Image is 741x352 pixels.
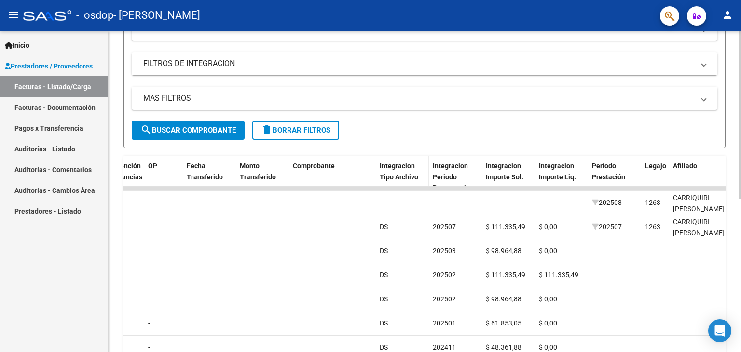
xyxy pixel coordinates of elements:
span: - [148,295,150,303]
datatable-header-cell: Retención Ganancias [106,156,144,198]
span: Retención Ganancias [110,162,142,181]
span: - [PERSON_NAME] [113,5,200,26]
mat-panel-title: MAS FILTROS [143,93,694,104]
span: - [148,199,150,206]
span: DS [380,295,388,303]
span: $ 0,00 [539,247,557,255]
span: Monto Transferido [240,162,276,181]
span: 202411 [433,343,456,351]
span: $ 0,00 [539,223,557,230]
span: $ 98.964,88 [486,295,521,303]
span: Inicio [5,40,29,51]
span: $ 0,00 [539,343,557,351]
span: - [148,271,150,279]
span: Afiliado [673,162,697,170]
datatable-header-cell: Integracion Importe Liq. [535,156,588,198]
span: OP [148,162,157,170]
mat-icon: person [722,9,733,21]
span: DS [380,271,388,279]
datatable-header-cell: Comprobante [289,156,376,198]
datatable-header-cell: Legajo [641,156,669,198]
span: $ 111.335,49 [486,271,525,279]
datatable-header-cell: Integracion Importe Sol. [482,156,535,198]
span: Buscar Comprobante [140,126,236,135]
span: $ 0,00 [539,319,557,327]
span: $ 98.964,88 [486,247,521,255]
span: Integracion Importe Liq. [539,162,576,181]
div: 1263 [645,221,660,232]
span: 202508 [592,199,622,206]
span: Comprobante [293,162,335,170]
span: Fecha Transferido [187,162,223,181]
datatable-header-cell: Monto Transferido [236,156,289,198]
span: $ 48.361,88 [486,343,521,351]
datatable-header-cell: Fecha Transferido [183,156,236,198]
span: Prestadores / Proveedores [5,61,93,71]
datatable-header-cell: OP [144,156,183,198]
span: $ 111.335,49 [486,223,525,230]
span: Integracion Tipo Archivo [380,162,418,181]
span: $ 0,00 [539,295,557,303]
span: - [148,247,150,255]
span: 202501 [433,319,456,327]
span: Integracion Importe Sol. [486,162,523,181]
datatable-header-cell: Integracion Periodo Presentacion [429,156,482,198]
span: 202507 [592,223,622,230]
div: Open Intercom Messenger [708,319,731,342]
mat-icon: delete [261,124,273,135]
span: DS [380,247,388,255]
span: 202503 [433,247,456,255]
mat-icon: menu [8,9,19,21]
span: - [148,319,150,327]
span: DS [380,319,388,327]
span: 202502 [433,271,456,279]
span: Integracion Periodo Presentacion [433,162,474,192]
button: Buscar Comprobante [132,121,245,140]
span: $ 61.853,05 [486,319,521,327]
span: Borrar Filtros [261,126,330,135]
datatable-header-cell: Período Prestación [588,156,641,198]
span: - [148,223,150,230]
span: - [148,343,150,351]
mat-expansion-panel-header: MAS FILTROS [132,87,717,110]
datatable-header-cell: Integracion Tipo Archivo [376,156,429,198]
span: - osdop [76,5,113,26]
span: 202507 [433,223,456,230]
span: 202502 [433,295,456,303]
mat-icon: search [140,124,152,135]
mat-expansion-panel-header: FILTROS DE INTEGRACION [132,52,717,75]
mat-panel-title: FILTROS DE INTEGRACION [143,58,694,69]
span: Legajo [645,162,666,170]
div: 1263 [645,197,660,208]
span: DS [380,223,388,230]
span: Período Prestación [592,162,625,181]
span: $ 111.335,49 [539,271,578,279]
button: Borrar Filtros [252,121,339,140]
span: DS [380,343,388,351]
